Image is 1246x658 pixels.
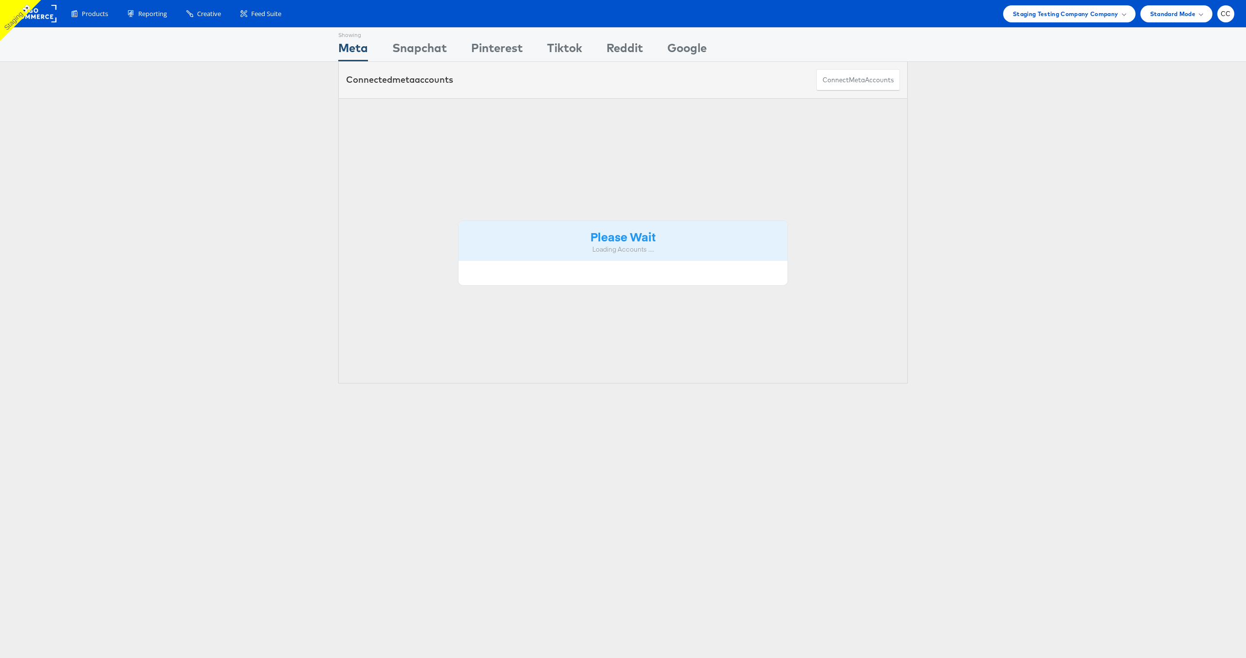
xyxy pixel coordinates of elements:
[392,74,415,85] span: meta
[1013,9,1118,19] span: Staging Testing Company Company
[138,9,167,18] span: Reporting
[197,9,221,18] span: Creative
[849,75,865,85] span: meta
[590,228,656,244] strong: Please Wait
[346,73,453,86] div: Connected accounts
[251,9,281,18] span: Feed Suite
[606,39,643,61] div: Reddit
[471,39,523,61] div: Pinterest
[1221,11,1231,17] span: CC
[338,39,368,61] div: Meta
[1150,9,1195,19] span: Standard Mode
[816,69,900,91] button: ConnectmetaAccounts
[392,39,447,61] div: Snapchat
[338,28,368,39] div: Showing
[466,245,780,254] div: Loading Accounts ....
[82,9,108,18] span: Products
[547,39,582,61] div: Tiktok
[667,39,707,61] div: Google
